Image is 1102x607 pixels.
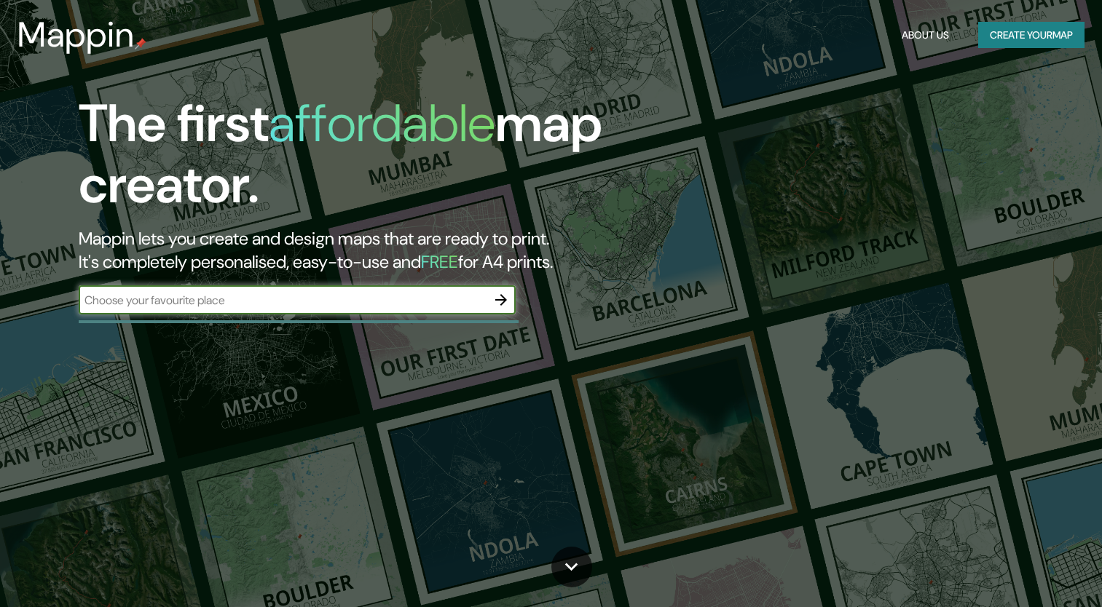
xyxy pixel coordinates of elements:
[421,250,458,273] h5: FREE
[79,292,487,309] input: Choose your favourite place
[17,15,135,55] h3: Mappin
[79,227,630,274] h2: Mappin lets you create and design maps that are ready to print. It's completely personalised, eas...
[269,90,495,157] h1: affordable
[79,93,630,227] h1: The first map creator.
[896,22,955,49] button: About Us
[135,38,146,49] img: mappin-pin
[978,22,1085,49] button: Create yourmap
